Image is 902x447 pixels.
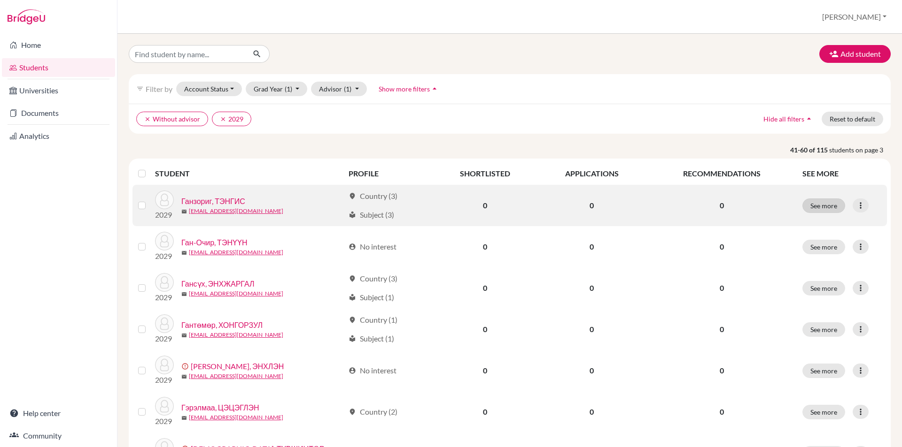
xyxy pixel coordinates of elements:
a: [EMAIL_ADDRESS][DOMAIN_NAME] [189,289,283,298]
a: Analytics [2,127,115,145]
a: Ган-Очир, ТЭНҮҮН [181,237,248,248]
span: mail [181,291,187,297]
span: location_on [349,275,356,282]
i: clear [220,116,226,122]
button: See more [802,281,845,295]
span: Filter by [146,84,172,93]
span: Hide all filters [763,115,804,123]
a: Гэрэлмаа, ЦЭЦЭГЛЭН [181,402,259,413]
button: Grad Year(1) [246,82,308,96]
img: Ганзориг, ТЭНГИС [155,190,174,209]
span: Show more filters [379,85,430,93]
th: APPLICATIONS [537,162,646,185]
span: (1) [285,85,292,93]
p: 0 [653,282,791,294]
td: 0 [537,185,646,226]
button: clearWithout advisor [136,112,208,126]
button: Reset to default [822,112,883,126]
span: local_library [349,294,356,301]
div: Country (2) [349,406,397,417]
i: arrow_drop_up [804,114,814,123]
a: [EMAIL_ADDRESS][DOMAIN_NAME] [189,413,283,422]
span: mail [181,250,187,256]
td: 0 [433,350,537,391]
td: 0 [433,391,537,432]
button: Hide all filtersarrow_drop_up [755,112,822,126]
p: 2029 [155,333,174,344]
th: STUDENT [155,162,343,185]
span: account_circle [349,367,356,374]
button: See more [802,322,845,337]
p: 2029 [155,374,174,386]
span: location_on [349,192,356,200]
div: No interest [349,241,397,252]
img: Ган-Очир, ТЭНҮҮН [155,232,174,250]
i: arrow_drop_up [430,84,439,93]
p: 0 [653,241,791,252]
div: Subject (1) [349,292,394,303]
button: [PERSON_NAME] [818,8,891,26]
i: clear [144,116,151,122]
button: Show more filtersarrow_drop_up [371,82,447,96]
span: local_library [349,335,356,342]
a: Гантөмөр, ХОНГОРЗУЛ [181,319,263,331]
td: 0 [537,350,646,391]
a: Universities [2,81,115,100]
a: Ганзориг, ТЭНГИС [181,196,245,207]
a: Home [2,36,115,54]
td: 0 [433,309,537,350]
td: 0 [537,391,646,432]
p: 0 [653,200,791,211]
span: local_library [349,211,356,219]
strong: 41-60 of 115 [790,145,829,155]
a: Гансүх, ЭНХЖАРГАЛ [181,278,254,289]
td: 0 [433,267,537,309]
a: [PERSON_NAME], ЭНХЛЭН [191,361,284,372]
button: Account Status [176,82,242,96]
span: error_outline [181,363,191,370]
img: Ган-Эрдэнэ, ЭНХЛЭН [155,356,174,374]
th: PROFILE [343,162,433,185]
img: Гансүх, ЭНХЖАРГАЛ [155,273,174,292]
a: Students [2,58,115,77]
span: account_circle [349,243,356,250]
span: (1) [344,85,351,93]
th: SEE MORE [797,162,887,185]
button: Add student [819,45,891,63]
a: [EMAIL_ADDRESS][DOMAIN_NAME] [189,372,283,380]
div: Country (3) [349,190,397,202]
p: 2029 [155,416,174,427]
td: 0 [537,226,646,267]
a: [EMAIL_ADDRESS][DOMAIN_NAME] [189,207,283,215]
a: Community [2,426,115,445]
span: location_on [349,408,356,416]
span: mail [181,374,187,379]
td: 0 [433,185,537,226]
span: mail [181,333,187,338]
td: 0 [433,226,537,267]
span: mail [181,209,187,214]
button: See more [802,405,845,419]
p: 0 [653,365,791,376]
span: students on page 3 [829,145,891,155]
button: See more [802,198,845,213]
div: Country (1) [349,314,397,326]
div: Subject (3) [349,209,394,220]
div: Country (3) [349,273,397,284]
span: location_on [349,316,356,324]
span: mail [181,415,187,421]
button: See more [802,364,845,378]
a: Help center [2,404,115,423]
a: Documents [2,104,115,122]
button: clear2029 [212,112,251,126]
th: SHORTLISTED [433,162,537,185]
input: Find student by name... [129,45,245,63]
a: [EMAIL_ADDRESS][DOMAIN_NAME] [189,331,283,339]
img: Bridge-U [8,9,45,24]
i: filter_list [136,85,144,92]
div: Subject (1) [349,333,394,344]
td: 0 [537,267,646,309]
th: RECOMMENDATIONS [647,162,797,185]
p: 2029 [155,209,174,220]
p: 2029 [155,250,174,262]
